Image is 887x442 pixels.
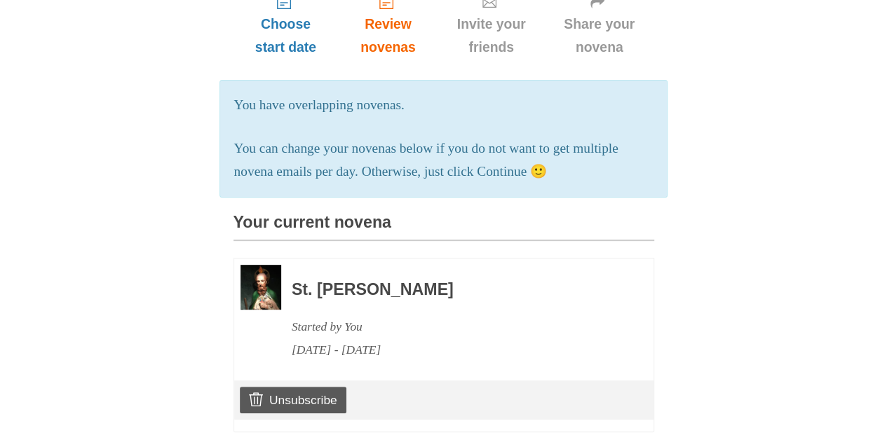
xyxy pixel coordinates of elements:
h3: St. [PERSON_NAME] [292,281,616,299]
div: [DATE] - [DATE] [292,338,616,361]
p: You can change your novenas below if you do not want to get multiple novena emails per day. Other... [234,137,654,184]
img: Novena image [241,265,281,309]
p: You have overlapping novenas. [234,94,654,117]
a: Unsubscribe [240,387,346,413]
span: Invite your friends [452,13,531,59]
h3: Your current novena [233,214,654,241]
span: Review novenas [352,13,424,59]
span: Choose start date [248,13,325,59]
span: Share your novena [559,13,640,59]
div: Started by You [292,315,616,338]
